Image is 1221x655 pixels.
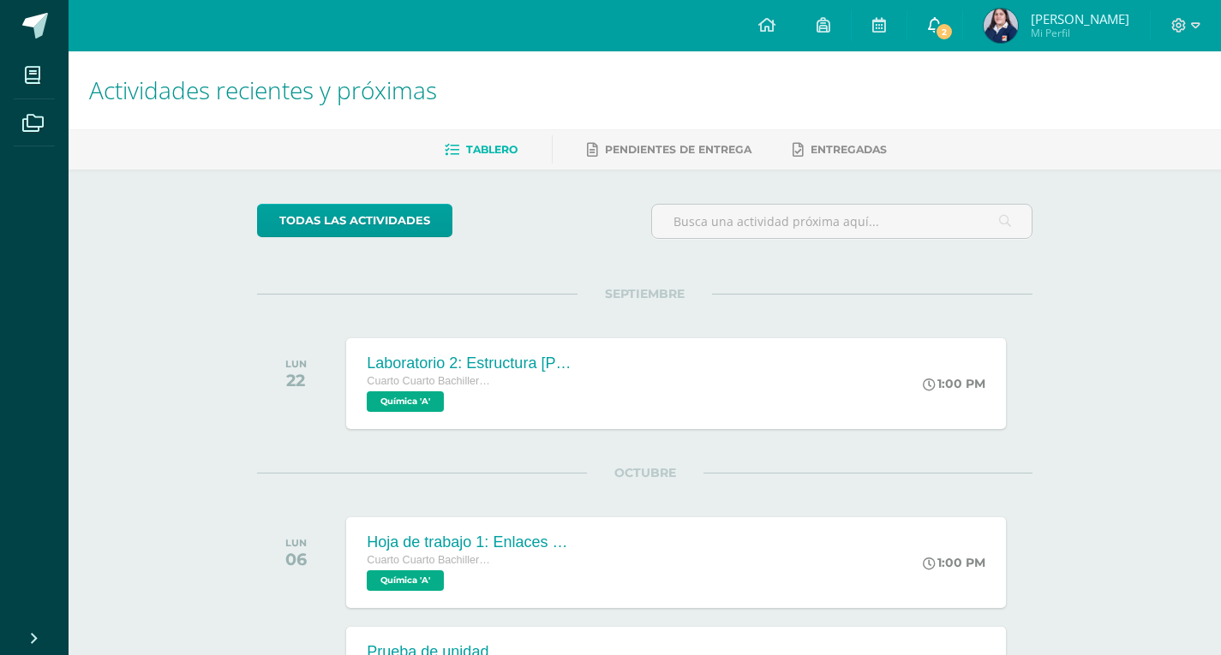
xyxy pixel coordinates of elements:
[466,143,518,156] span: Tablero
[367,375,495,387] span: Cuarto Cuarto Bachillerato en Ciencias y Letras con Orientación en Computación
[605,143,751,156] span: Pendientes de entrega
[1031,26,1129,40] span: Mi Perfil
[935,22,954,41] span: 2
[811,143,887,156] span: Entregadas
[285,358,307,370] div: LUN
[285,537,307,549] div: LUN
[793,136,887,164] a: Entregadas
[367,354,572,372] div: Laboratorio 2: Estructura [PERSON_NAME]
[923,555,985,570] div: 1:00 PM
[587,136,751,164] a: Pendientes de entrega
[367,570,444,591] span: Química 'A'
[285,370,307,390] div: 22
[587,465,703,480] span: OCTUBRE
[923,376,985,391] div: 1:00 PM
[578,286,712,301] span: SEPTIEMBRE
[89,74,437,106] span: Actividades recientes y próximas
[652,205,1032,238] input: Busca una actividad próxima aquí...
[1031,10,1129,27] span: [PERSON_NAME]
[367,533,572,551] div: Hoja de trabajo 1: Enlaces y estructura [PERSON_NAME]
[984,9,1018,43] img: 05a001049629fa566484006e2471479f.png
[445,136,518,164] a: Tablero
[367,391,444,412] span: Química 'A'
[285,549,307,569] div: 06
[367,554,495,566] span: Cuarto Cuarto Bachillerato en Ciencias y Letras con Orientación en Computación
[257,204,452,237] a: todas las Actividades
